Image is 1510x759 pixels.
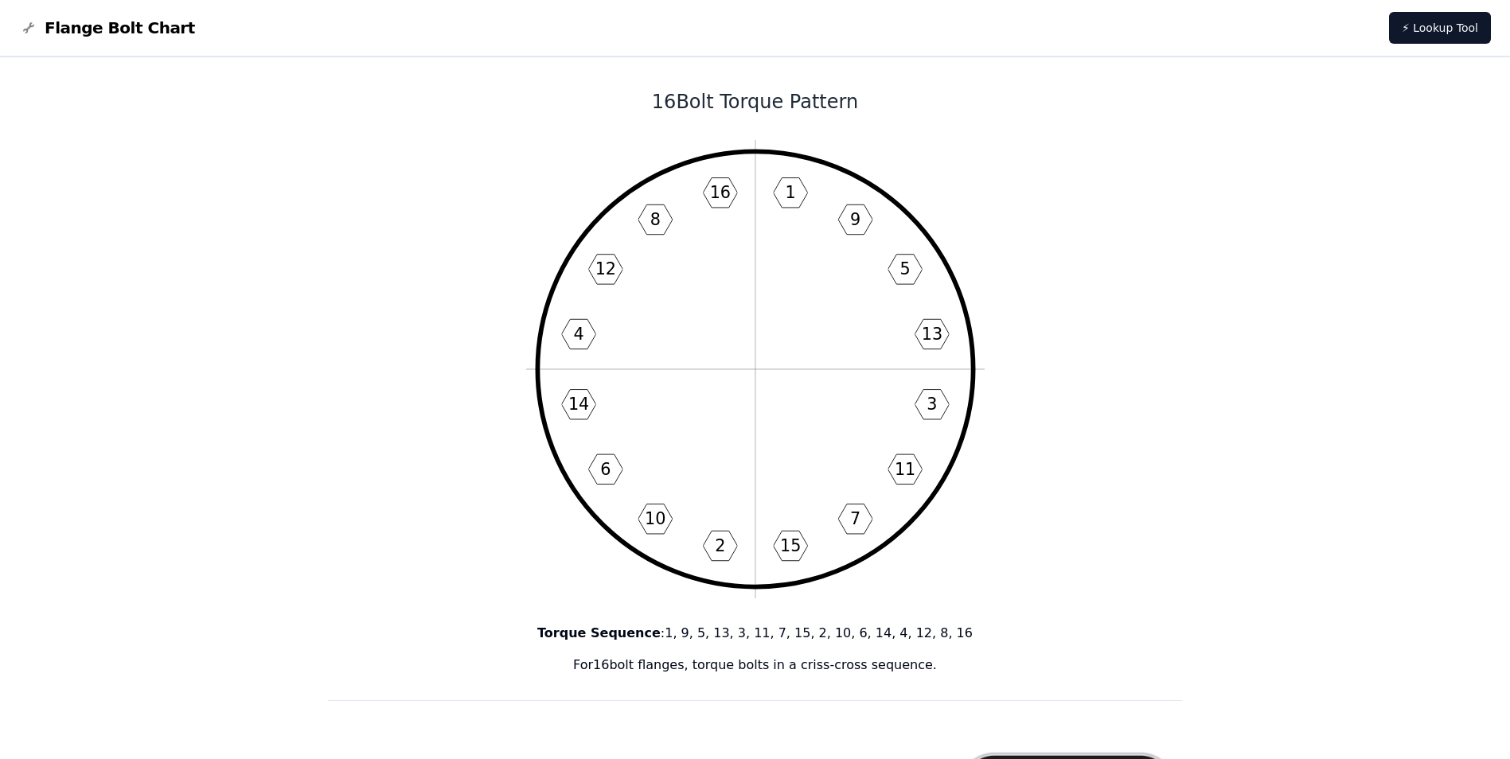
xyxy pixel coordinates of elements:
[850,509,860,528] text: 7
[899,259,910,278] text: 5
[19,18,38,37] img: Flange Bolt Chart Logo
[709,183,730,202] text: 16
[650,210,660,229] text: 8
[19,17,195,39] a: Flange Bolt Chart LogoFlange Bolt Chart
[921,325,942,344] text: 13
[715,536,725,555] text: 2
[894,460,915,479] text: 11
[328,624,1183,643] p: : 1, 9, 5, 13, 3, 11, 7, 15, 2, 10, 6, 14, 4, 12, 8, 16
[45,17,195,39] span: Flange Bolt Chart
[1389,12,1491,44] a: ⚡ Lookup Tool
[850,210,860,229] text: 9
[328,89,1183,115] h1: 16 Bolt Torque Pattern
[573,325,583,344] text: 4
[537,625,661,640] b: Torque Sequence
[779,536,800,555] text: 15
[568,395,588,414] text: 14
[328,656,1183,675] p: For 16 bolt flanges, torque bolts in a criss-cross sequence.
[600,460,611,479] text: 6
[595,259,615,278] text: 12
[645,509,665,528] text: 10
[927,395,937,414] text: 3
[785,183,795,202] text: 1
